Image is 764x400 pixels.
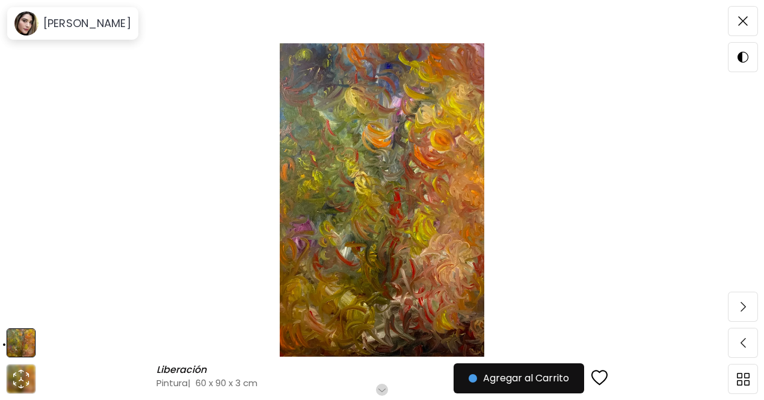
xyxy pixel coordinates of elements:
button: favorites [584,362,615,395]
h6: Liberación [156,364,209,376]
div: animation [11,369,31,389]
span: Agregar al Carrito [469,371,569,386]
h4: Pintura | 60 x 90 x 3 cm [156,377,493,389]
button: Agregar al Carrito [454,363,584,393]
h6: [PERSON_NAME] [43,16,131,31]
